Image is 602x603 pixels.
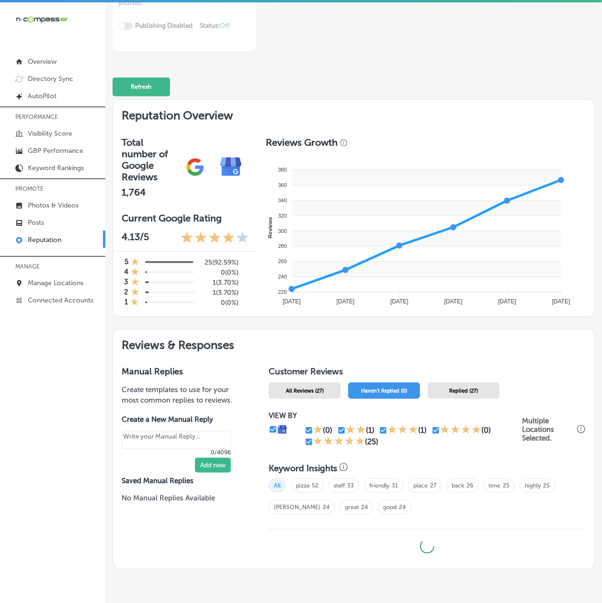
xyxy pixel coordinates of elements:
h5: 0 ( 0% ) [202,299,238,307]
a: 33 [347,482,354,489]
h5: 1 ( 3.70% ) [202,289,238,297]
tspan: [DATE] [283,298,301,305]
h3: Reviews Growth [266,137,338,148]
a: good [383,504,397,510]
h2: Reputation Overview [113,100,594,128]
div: 4.13 Stars [181,231,249,245]
h5: 25 ( 92.59% ) [202,258,238,267]
p: Manage Locations [28,279,83,287]
a: 26 [466,482,473,489]
h3: Current Google Rating [122,212,249,224]
tspan: 260 [278,258,286,264]
p: Directory Sync [28,75,73,83]
tspan: 280 [278,243,286,249]
img: 660ab0bf-5cc7-4cb8-ba1c-48b5ae0f18e60NCTV_CLogo_TV_Black_-500x88.png [15,15,68,24]
a: 24 [399,504,406,510]
tspan: 220 [278,289,286,295]
h4: 3 [124,278,128,288]
tspan: [DATE] [498,298,516,305]
tspan: 300 [278,228,286,233]
span: Replied (27) [449,388,478,394]
p: GBP Performance [28,147,83,155]
span: All Reviews (27) [286,388,324,394]
p: Keyword Rankings [28,164,84,172]
div: (1) [366,426,375,435]
div: (25) [365,437,378,446]
p: Multiple Locations Selected. [522,417,575,442]
span: Haven't Replied (0) [361,388,408,394]
h2: Reviews & Responses [113,329,594,358]
span: All [269,478,286,493]
button: Refresh [113,78,170,96]
tspan: 360 [278,182,286,188]
div: 2 Stars [346,425,366,436]
tspan: [DATE] [390,298,409,305]
div: (0) [323,426,332,435]
div: 4 Stars [440,425,481,436]
a: pizza [296,482,309,489]
img: e7ababfa220611ac49bdb491a11684a6.png [213,149,249,185]
p: Posts [28,219,44,227]
a: place [413,482,428,489]
p: Overview [28,58,57,66]
h2: 1,764 [122,186,177,198]
img: gPZS+5FD6qPJAAAAABJRU5ErkJggg== [177,149,213,185]
a: friendly [369,482,389,489]
div: 3 Stars [387,425,418,436]
a: 31 [392,482,398,489]
p: VIEW BY [269,411,522,420]
p: AutoPilot [28,92,57,100]
p: Photos & Videos [28,201,79,209]
div: 1 Star [130,298,139,308]
text: Reviews [267,217,273,238]
h4: 4 [124,267,128,278]
h5: 1 ( 3.70% ) [202,278,238,287]
tspan: 240 [278,274,286,279]
div: 1 Star [313,425,323,436]
p: 0/4096 [122,449,231,456]
tspan: [DATE] [552,298,570,305]
tspan: [DATE] [336,298,354,305]
p: Reputation [28,236,61,244]
tspan: 380 [278,167,286,173]
tspan: [DATE] [444,298,462,305]
a: staff [334,482,345,489]
textarea: Create your Quick Reply [122,431,231,450]
a: highly [525,482,541,489]
div: 1 Star [131,267,139,278]
label: Saved Manual Replies [122,476,246,485]
p: No Manual Replies Available [122,493,246,503]
h3: Keyword Insights [269,463,337,474]
a: 24 [361,504,368,510]
h5: 0 ( 0% ) [202,268,238,277]
a: 25 [503,482,510,489]
label: Create a New Manual Reply [122,415,231,424]
h1: Customer Reviews [269,366,586,380]
div: (1) [418,426,427,435]
a: 25 [543,482,550,489]
p: Visibility Score [28,129,72,138]
div: 1 Star [131,288,139,298]
a: 24 [323,504,329,510]
div: 5 Stars [313,436,365,448]
h4: 5 [125,257,128,267]
a: great [345,504,359,510]
p: Create templates to use for your most common replies to reviews. [122,384,246,406]
p: Connected Accounts [28,296,93,304]
h3: Total number of Google Reviews [122,137,177,183]
tspan: 340 [278,197,286,203]
p: 4.13 /5 [122,231,149,245]
a: time [488,482,500,489]
tspan: 320 [278,213,286,219]
div: 1 Star [131,257,139,267]
h4: 1 [125,298,128,308]
div: (0) [481,426,491,435]
a: back [452,482,464,489]
h3: Manual Replies [122,366,246,377]
button: Add new [195,458,231,473]
h4: 2 [124,288,128,298]
a: 52 [312,482,318,489]
a: 27 [430,482,436,489]
div: 1 Star [131,278,139,288]
a: [PERSON_NAME] [274,504,320,510]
